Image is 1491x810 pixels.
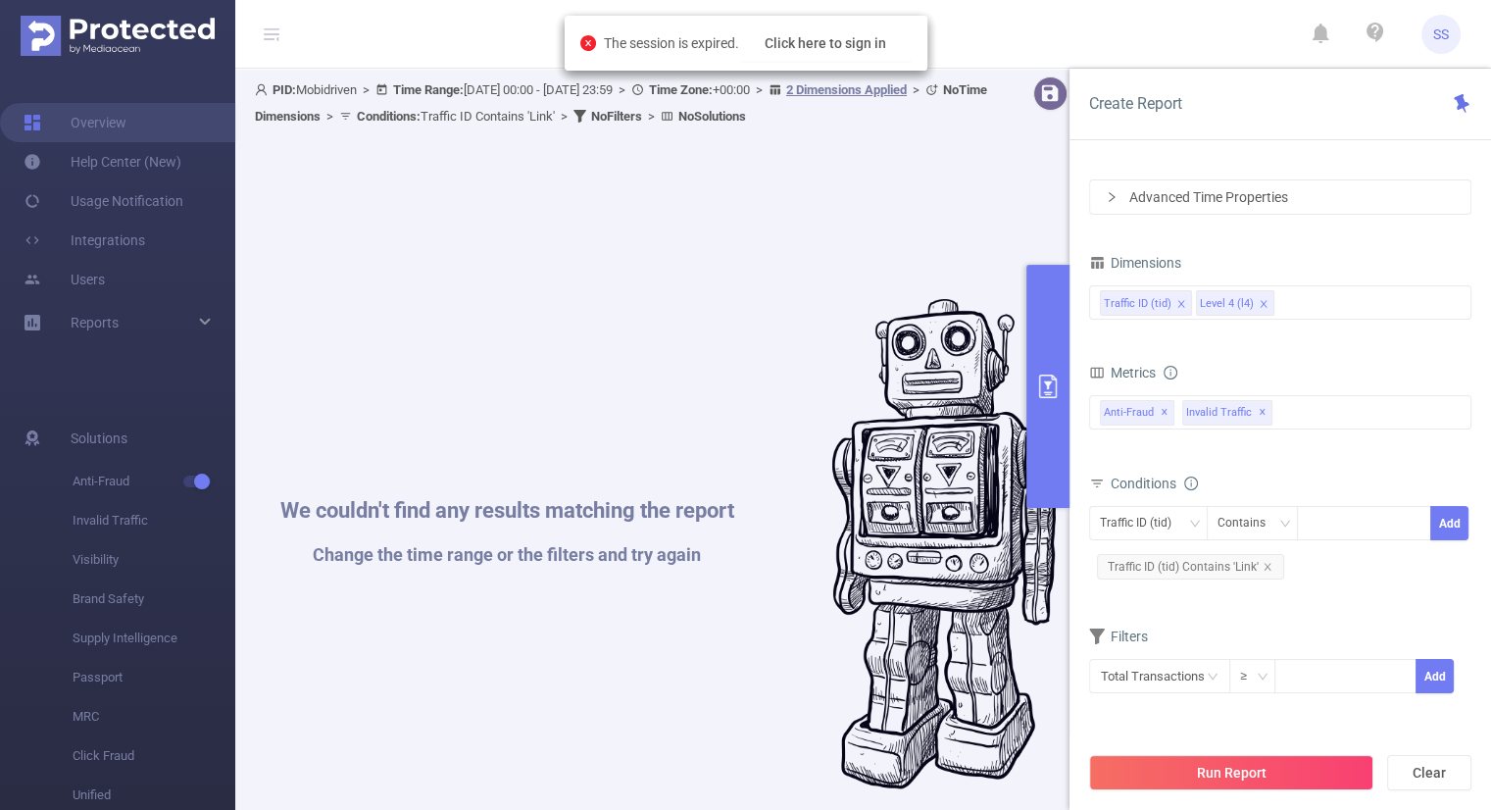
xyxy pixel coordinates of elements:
[71,303,119,342] a: Reports
[1089,365,1156,380] span: Metrics
[739,25,912,61] button: Click here to sign in
[71,419,127,458] span: Solutions
[24,142,181,181] a: Help Center (New)
[1279,518,1291,532] i: icon: down
[1182,400,1272,426] span: Invalid Traffic
[613,82,631,97] span: >
[1161,401,1168,425] span: ✕
[255,82,987,124] span: Mobidriven [DATE] 00:00 - [DATE] 23:59 +00:00
[1089,94,1182,113] span: Create Report
[357,82,375,97] span: >
[1164,366,1177,380] i: icon: info-circle
[24,260,105,299] a: Users
[1100,507,1185,539] div: Traffic ID (tid)
[604,35,912,51] span: The session is expired.
[1240,660,1261,692] div: ≥
[1218,507,1279,539] div: Contains
[24,103,126,142] a: Overview
[73,540,235,580] span: Visibility
[1100,400,1174,426] span: Anti-Fraud
[1257,671,1268,684] i: icon: down
[73,697,235,736] span: MRC
[555,109,573,124] span: >
[393,82,464,97] b: Time Range:
[750,82,769,97] span: >
[1433,15,1449,54] span: SS
[1430,506,1468,540] button: Add
[73,658,235,697] span: Passport
[1387,755,1471,790] button: Clear
[1089,755,1373,790] button: Run Report
[321,109,339,124] span: >
[73,501,235,540] span: Invalid Traffic
[357,109,555,124] span: Traffic ID Contains 'Link'
[907,82,925,97] span: >
[273,82,296,97] b: PID:
[1106,191,1118,203] i: icon: right
[1176,299,1186,311] i: icon: close
[21,16,215,56] img: Protected Media
[1097,554,1284,580] span: Traffic ID (tid) Contains 'Link'
[832,299,1059,789] img: #
[1090,180,1470,214] div: icon: rightAdvanced Time Properties
[1259,401,1267,425] span: ✕
[1259,299,1268,311] i: icon: close
[642,109,661,124] span: >
[73,462,235,501] span: Anti-Fraud
[1196,290,1274,316] li: Level 4 (l4)
[580,35,596,51] i: icon: close-circle
[73,580,235,619] span: Brand Safety
[24,221,145,260] a: Integrations
[357,109,421,124] b: Conditions :
[1089,629,1148,644] span: Filters
[1200,291,1254,317] div: Level 4 (l4)
[1111,476,1198,491] span: Conditions
[786,82,907,97] u: 2 Dimensions Applied
[1184,477,1198,490] i: icon: info-circle
[678,109,746,124] b: No Solutions
[1263,562,1272,572] i: icon: close
[591,109,642,124] b: No Filters
[280,500,734,522] h1: We couldn't find any results matching the report
[73,736,235,776] span: Click Fraud
[1100,290,1192,316] li: Traffic ID (tid)
[24,181,183,221] a: Usage Notification
[1189,518,1201,532] i: icon: down
[255,83,273,96] i: icon: user
[73,619,235,658] span: Supply Intelligence
[1104,291,1171,317] div: Traffic ID (tid)
[649,82,713,97] b: Time Zone:
[1089,255,1181,271] span: Dimensions
[71,315,119,330] span: Reports
[280,546,734,564] h1: Change the time range or the filters and try again
[1416,659,1454,693] button: Add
